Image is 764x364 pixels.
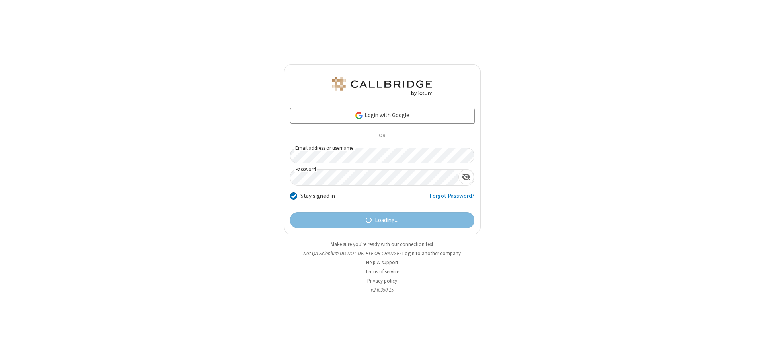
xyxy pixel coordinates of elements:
input: Password [290,170,458,185]
a: Privacy policy [367,277,397,284]
a: Forgot Password? [429,192,474,207]
label: Stay signed in [300,192,335,201]
span: OR [376,130,388,141]
li: v2.6.350.15 [284,286,481,294]
img: QA Selenium DO NOT DELETE OR CHANGE [330,77,434,96]
div: Show password [458,170,474,184]
a: Make sure you're ready with our connection test [331,241,433,248]
input: Email address or username [290,148,474,163]
a: Login with Google [290,108,474,124]
button: Login to another company [402,250,461,257]
a: Help & support [366,259,398,266]
button: Loading... [290,212,474,228]
a: Terms of service [365,268,399,275]
li: Not QA Selenium DO NOT DELETE OR CHANGE? [284,250,481,257]
img: google-icon.png [355,111,363,120]
span: Loading... [375,216,398,225]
